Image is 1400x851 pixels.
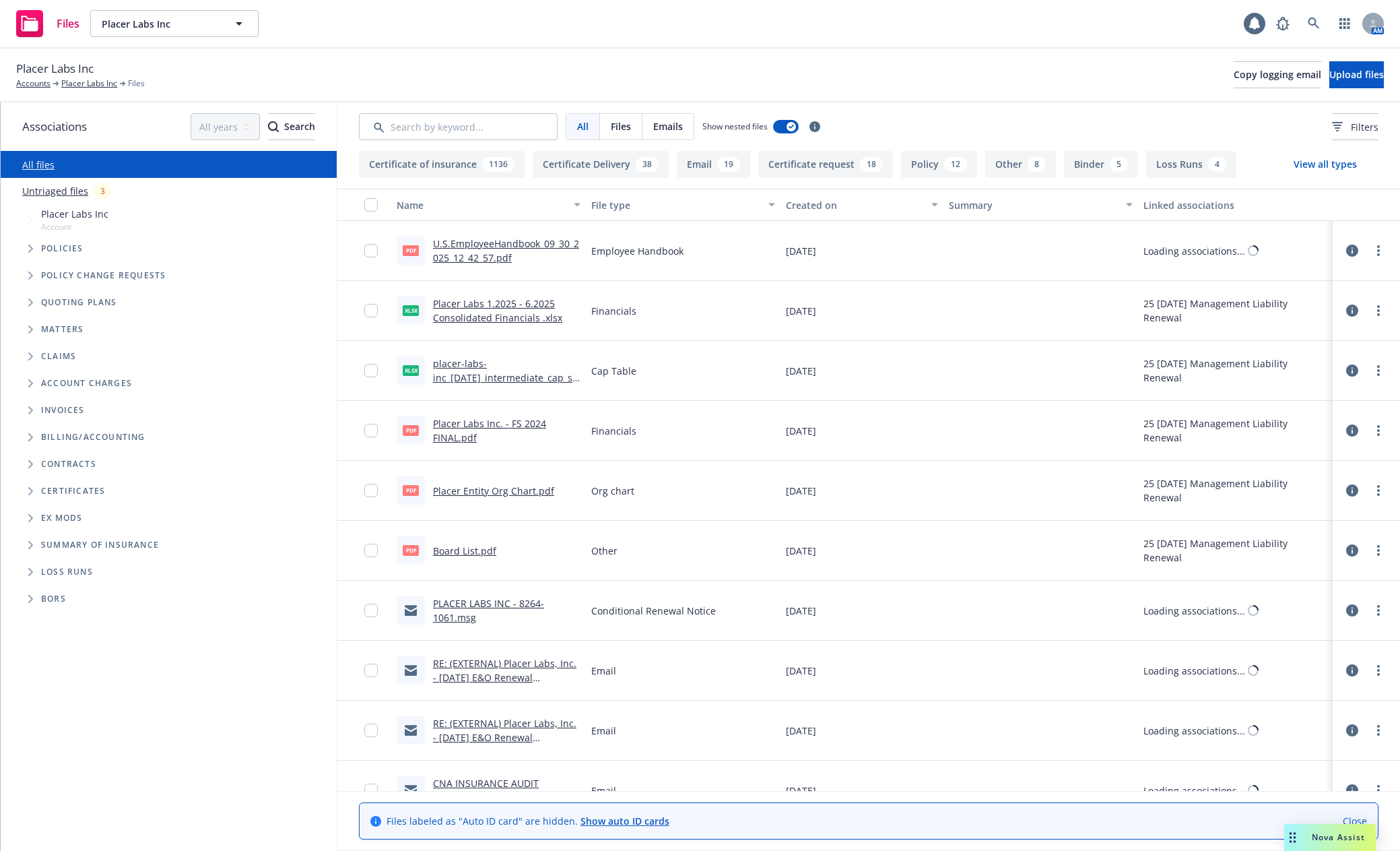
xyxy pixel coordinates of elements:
button: Filters [1332,113,1378,140]
div: 12 [944,157,967,172]
span: Policy change requests [41,272,166,280]
span: All [577,119,589,133]
span: Other [591,544,618,558]
span: Files [57,18,79,29]
button: SearchSearch [268,113,315,140]
span: Conditional Renewal Notice [591,604,716,618]
span: xlsx [403,365,419,375]
span: pdf [403,485,419,495]
input: Toggle Row Selected [364,604,378,617]
input: Search by keyword... [359,113,558,140]
a: Accounts [16,77,51,90]
span: [DATE] [786,664,816,678]
input: Toggle Row Selected [364,544,378,557]
div: 1136 [482,157,514,172]
span: Invoices [41,406,85,414]
span: Associations [22,118,87,135]
div: Linked associations [1143,198,1327,212]
span: [DATE] [786,364,816,378]
div: Drag to move [1284,824,1301,851]
div: 25 [DATE] Management Liability Renewal [1143,536,1327,565]
div: 4 [1208,157,1226,172]
a: more [1370,303,1387,319]
input: Toggle Row Selected [364,664,378,677]
a: placer-labs-inc_[DATE]_intermediate_cap_summary_cap.xlsx [433,357,578,398]
svg: Search [268,121,279,132]
button: Certificate of insurance [359,151,525,178]
a: Show auto ID cards [580,815,669,827]
span: Contracts [41,460,96,468]
button: View all types [1272,151,1378,178]
input: Toggle Row Selected [364,244,378,257]
span: [DATE] [786,784,816,798]
input: Toggle Row Selected [364,424,378,437]
div: Loading associations... [1143,724,1245,738]
span: Placer Labs Inc [16,60,94,77]
span: Claims [41,352,76,360]
input: Toggle Row Selected [364,784,378,797]
span: Employee Handbook [591,244,684,258]
a: Placer Labs Inc. - FS 2024 FINAL.pdf [433,417,546,444]
span: Loss Runs [41,568,93,576]
span: Matters [41,325,84,334]
a: more [1370,602,1387,619]
a: PLACER LABS INC - 8264-1061.msg [433,597,544,624]
span: Files [128,77,145,90]
a: Placer Labs Inc [61,77,117,90]
a: Placer Entity Org Chart.pdf [433,484,554,497]
a: more [1370,542,1387,559]
div: Folder Tree Example [1,424,337,612]
span: Email [591,664,616,678]
button: Linked associations [1138,189,1333,221]
input: Toggle Row Selected [364,484,378,497]
span: Email [591,724,616,738]
span: Filters [1351,120,1378,134]
a: Report a Bug [1269,10,1296,37]
span: xlsx [403,305,419,315]
button: File type [586,189,780,221]
div: Summary [949,198,1118,212]
a: Placer Labs 1.2025 - 6.2025 Consolidated Financials .xlsx [433,297,562,324]
a: more [1370,482,1387,499]
span: Policies [41,245,84,253]
button: Email [677,151,750,178]
span: Files labeled as "Auto ID card" are hidden. [387,814,669,828]
a: more [1370,422,1387,439]
div: Tree Example [1,204,337,424]
button: Nova Assist [1284,824,1376,851]
button: Loss Runs [1146,151,1236,178]
div: 5 [1110,157,1128,172]
a: Close [1343,814,1367,828]
span: BORs [41,595,66,603]
button: Certificate request [758,151,893,178]
div: Loading associations... [1143,784,1245,798]
span: [DATE] [786,484,816,498]
input: Select all [364,198,378,212]
div: 19 [717,157,740,172]
div: 25 [DATE] Management Liability Renewal [1143,476,1327,505]
button: Certificate Delivery [533,151,669,178]
a: more [1370,243,1387,259]
span: [DATE] [786,724,816,738]
button: Created on [780,189,943,221]
button: Upload files [1329,61,1384,88]
button: Placer Labs Inc [90,10,259,37]
span: [DATE] [786,604,816,618]
div: 25 [DATE] Management Liability Renewal [1143,356,1327,385]
button: Binder [1064,151,1138,178]
span: Copy logging email [1234,68,1321,81]
div: 25 [DATE] Management Liability Renewal [1143,296,1327,325]
a: Switch app [1331,10,1358,37]
button: Other [985,151,1056,178]
div: Search [268,114,315,139]
div: Created on [786,198,923,212]
div: Loading associations... [1143,244,1245,258]
a: more [1370,662,1387,679]
a: Untriaged files [22,184,88,198]
a: Files [11,5,85,42]
a: All files [22,158,55,171]
a: more [1370,722,1387,738]
span: Emails [653,119,683,133]
span: Billing/Accounting [41,433,145,441]
span: Show nested files [702,121,768,132]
